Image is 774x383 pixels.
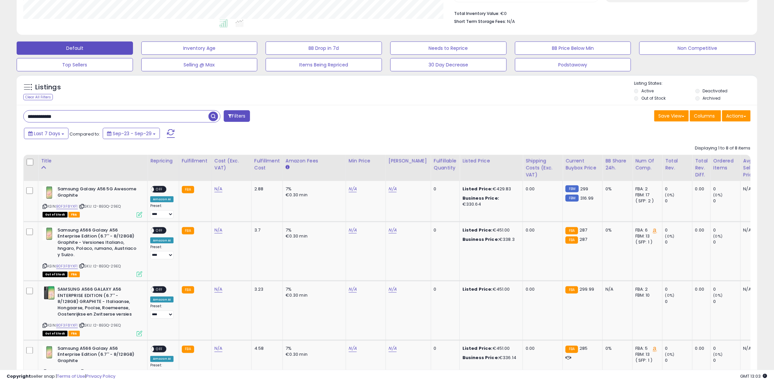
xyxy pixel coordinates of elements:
[286,346,341,352] div: 7%
[743,286,765,292] div: N/A
[56,323,78,328] a: B0F3F8YXF1
[141,42,258,55] button: Inventory Age
[286,292,341,298] div: €0.30 min
[462,195,499,201] b: Business Price:
[635,358,657,364] div: ( SFP: 1 )
[665,192,675,198] small: (0%)
[43,186,142,217] div: ASIN:
[7,373,115,380] div: seller snap | |
[150,196,174,202] div: Amazon AI
[349,157,383,164] div: Min Price
[43,186,56,199] img: 41IJbgxiQkL._SL40_.jpg
[580,195,594,201] span: 316.99
[182,286,194,294] small: FBA
[690,110,721,122] button: Columns
[665,234,675,239] small: (0%)
[254,227,278,233] div: 3.7
[713,299,740,305] div: 0
[713,352,723,357] small: (0%)
[86,373,115,379] a: Privacy Policy
[694,113,715,119] span: Columns
[665,293,675,298] small: (0%)
[462,157,520,164] div: Listed Price
[68,331,80,336] span: FBA
[580,236,587,242] span: 287
[214,157,249,171] div: Cost (Exc. VAT)
[462,345,493,352] b: Listed Price:
[58,186,138,200] b: Samsung Galaxy A56 5G Awesome Graphite
[635,157,660,171] div: Num of Comp.
[605,157,630,171] div: BB Share 24h.
[635,198,657,204] div: ( SFP: 2 )
[462,236,499,242] b: Business Price:
[713,293,723,298] small: (0%)
[566,227,578,235] small: FBA
[58,227,138,260] b: Samsung A566 Galaxy A56 Enterprise Edition (6.7'' - 8/128GB) Graphite - Versiones Italiano, hngar...
[154,228,165,233] span: OFF
[286,352,341,358] div: €0.30 min
[526,186,558,192] div: 0.00
[665,346,692,352] div: 0
[224,110,250,122] button: Filters
[703,95,721,101] label: Archived
[635,186,657,192] div: FBA: 2
[434,227,454,233] div: 0
[713,286,740,292] div: 0
[113,130,152,137] span: Sep-23 - Sep-29
[286,186,341,192] div: 7%
[462,355,499,361] b: Business Price:
[462,227,518,233] div: €451.00
[635,292,657,298] div: FBM: 10
[515,42,631,55] button: BB Price Below Min
[150,157,176,164] div: Repricing
[462,286,493,292] b: Listed Price:
[286,286,341,292] div: 7%
[58,346,138,366] b: Samsung A566 Galaxy A56 Enterprise Edition (6.7'' - 8/128GB) Graphite
[182,346,194,353] small: FBA
[635,227,657,233] div: FBA: 6
[390,42,507,55] button: Needs to Reprice
[665,157,690,171] div: Total Rev.
[713,346,740,352] div: 0
[286,192,341,198] div: €0.30 min
[141,58,258,71] button: Selling @ Max
[150,297,174,303] div: Amazon AI
[635,346,657,352] div: FBA: 5
[389,227,397,234] a: N/A
[349,345,357,352] a: N/A
[69,131,100,137] span: Compared to:
[389,286,397,293] a: N/A
[43,346,56,359] img: 41IJbgxiQkL._SL40_.jpg
[635,192,657,198] div: FBM: 17
[349,286,357,293] a: N/A
[635,352,657,358] div: FBM: 13
[56,204,78,209] a: B0F3F8YXF1
[695,157,708,178] div: Total Rev. Diff.
[43,286,56,300] img: 41FII807BTL._SL40_.jpg
[462,346,518,352] div: €451.00
[214,227,222,234] a: N/A
[23,94,53,100] div: Clear All Filters
[743,186,765,192] div: N/A
[654,110,689,122] button: Save View
[462,355,518,361] div: €336.14
[214,286,222,293] a: N/A
[526,286,558,292] div: 0.00
[254,346,278,352] div: 4.58
[580,286,594,292] span: 299.99
[462,286,518,292] div: €451.00
[635,239,657,245] div: ( SFP: 1 )
[286,227,341,233] div: 7%
[150,304,174,319] div: Preset:
[57,373,85,379] a: Terms of Use
[639,42,756,55] button: Non Competitive
[254,186,278,192] div: 2.88
[740,373,767,379] span: 2025-10-7 13:03 GMT
[434,346,454,352] div: 0
[17,58,133,71] button: Top Sellers
[665,299,692,305] div: 0
[665,352,675,357] small: (0%)
[665,358,692,364] div: 0
[58,286,138,319] b: SAMSUNG A566 GALAXY A56 ENTERPRISE EDITION (6.7'' - 8/128GB) GRAPHITE - Italiaanse, Hongaarse, Po...
[566,157,600,171] div: Current Buybox Price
